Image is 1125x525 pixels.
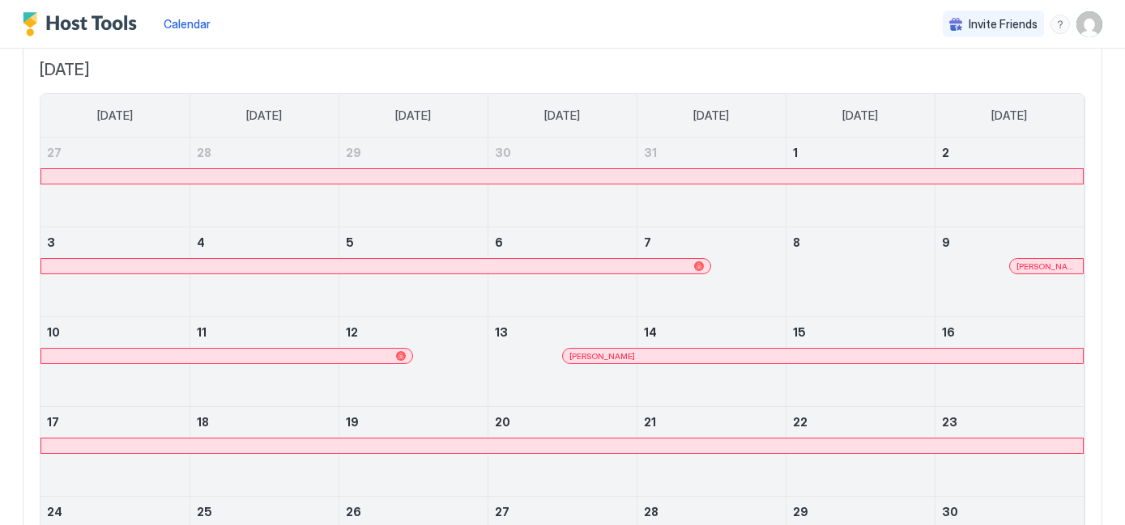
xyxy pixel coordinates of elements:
[637,317,786,347] a: August 14, 2025
[637,138,786,167] a: July 31, 2025
[786,138,935,167] a: August 1, 2025
[339,317,488,347] a: August 12, 2025
[40,227,190,257] a: August 3, 2025
[569,351,1076,362] div: [PERSON_NAME]
[637,407,786,497] td: August 21, 2025
[786,227,935,317] td: August 8, 2025
[793,235,800,249] span: 8
[935,138,1085,167] a: August 2, 2025
[488,227,637,257] a: August 6, 2025
[197,415,209,429] span: 18
[339,227,488,317] td: August 5, 2025
[197,505,212,519] span: 25
[339,138,488,227] td: July 29, 2025
[346,146,361,159] span: 29
[644,415,656,429] span: 21
[346,505,361,519] span: 26
[339,407,488,497] td: August 19, 2025
[346,235,354,249] span: 5
[942,505,958,519] span: 30
[942,325,955,339] span: 16
[197,235,205,249] span: 4
[786,407,935,437] a: August 22, 2025
[339,227,488,257] a: August 5, 2025
[942,415,957,429] span: 23
[379,94,447,138] a: Tuesday
[693,108,729,123] span: [DATE]
[1016,261,1076,272] span: [PERSON_NAME]
[339,138,488,167] a: July 29, 2025
[1050,15,1070,34] div: menu
[488,138,637,227] td: July 30, 2025
[190,227,339,317] td: August 4, 2025
[644,325,657,339] span: 14
[793,146,798,159] span: 1
[40,407,190,497] td: August 17, 2025
[40,138,190,167] a: July 27, 2025
[975,94,1043,138] a: Saturday
[544,108,580,123] span: [DATE]
[40,227,190,317] td: August 3, 2025
[942,235,950,249] span: 9
[190,138,339,227] td: July 28, 2025
[793,415,808,429] span: 22
[488,407,637,497] td: August 20, 2025
[637,407,786,437] a: August 21, 2025
[190,317,339,347] a: August 11, 2025
[637,138,786,227] td: July 31, 2025
[197,146,211,159] span: 28
[40,317,190,347] a: August 10, 2025
[230,94,298,138] a: Monday
[793,505,808,519] span: 29
[842,108,878,123] span: [DATE]
[786,317,935,407] td: August 15, 2025
[528,94,596,138] a: Wednesday
[637,227,786,257] a: August 7, 2025
[47,505,62,519] span: 24
[495,325,508,339] span: 13
[935,407,1084,497] td: August 23, 2025
[637,317,786,407] td: August 14, 2025
[935,227,1085,257] a: August 9, 2025
[40,60,1085,80] span: [DATE]
[969,17,1038,32] span: Invite Friends
[488,138,637,167] a: July 30, 2025
[246,108,282,123] span: [DATE]
[47,146,62,159] span: 27
[40,407,190,437] a: August 17, 2025
[826,94,894,138] a: Friday
[793,325,806,339] span: 15
[23,12,144,36] a: Host Tools Logo
[190,407,339,497] td: August 18, 2025
[81,94,149,138] a: Sunday
[786,138,935,227] td: August 1, 2025
[786,317,935,347] a: August 15, 2025
[1076,11,1102,37] div: User profile
[991,108,1027,123] span: [DATE]
[935,407,1085,437] a: August 23, 2025
[644,505,658,519] span: 28
[495,415,510,429] span: 20
[495,235,503,249] span: 6
[786,407,935,497] td: August 22, 2025
[488,317,637,347] a: August 13, 2025
[935,317,1084,407] td: August 16, 2025
[164,15,211,32] a: Calendar
[47,415,59,429] span: 17
[47,235,55,249] span: 3
[495,505,509,519] span: 27
[637,227,786,317] td: August 7, 2025
[935,227,1084,317] td: August 9, 2025
[644,146,657,159] span: 31
[488,317,637,407] td: August 13, 2025
[395,108,431,123] span: [DATE]
[339,407,488,437] a: August 19, 2025
[47,325,60,339] span: 10
[495,146,511,159] span: 30
[644,235,651,249] span: 7
[164,17,211,31] span: Calendar
[190,227,339,257] a: August 4, 2025
[346,415,359,429] span: 19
